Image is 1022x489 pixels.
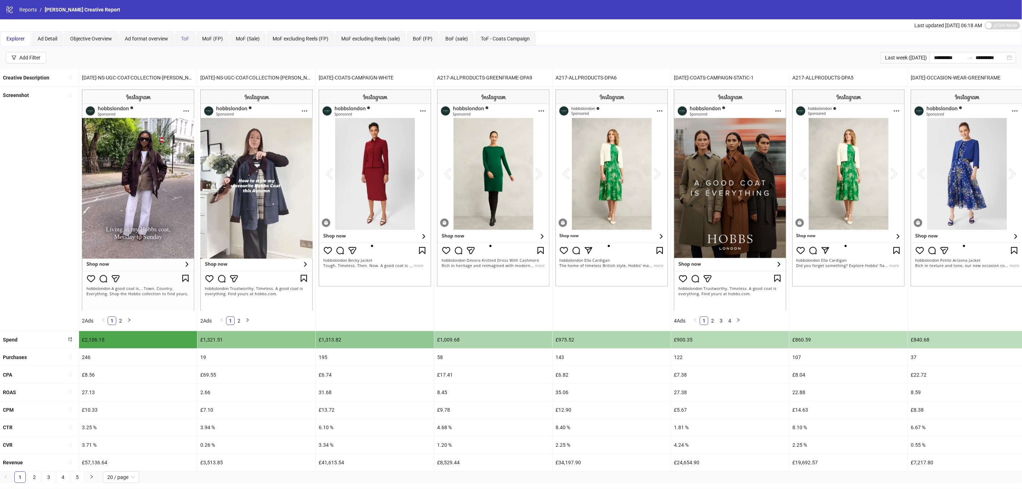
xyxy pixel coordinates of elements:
span: Ad Detail [38,36,57,42]
div: 2.25 % [789,436,908,454]
span: [PERSON_NAME] Creative Report [45,7,120,13]
span: left [220,318,224,322]
span: ToF [181,36,189,42]
div: 1.20 % [434,436,552,454]
div: 8.45 [434,384,552,401]
img: Screenshot 120219827832110624 [792,89,905,286]
span: 2 Ads [200,318,212,324]
span: ToF - Coats Campaign [481,36,530,42]
li: 5 [72,471,83,483]
span: sort-ascending [68,354,73,359]
a: 1 [108,317,116,325]
button: left [691,316,700,325]
li: 4 [725,316,734,325]
span: sort-ascending [68,75,73,80]
li: 2 [116,316,125,325]
div: 3.71 % [79,436,197,454]
b: Spend [3,337,18,343]
span: left [693,318,698,322]
div: £7.38 [671,366,789,383]
img: Screenshot 120235506551470624 [674,89,786,310]
span: to [967,55,973,60]
span: right [127,318,131,322]
a: 2 [235,317,243,325]
span: BoF (sale) [445,36,468,42]
div: £14.63 [789,401,908,418]
div: £860.59 [789,331,908,348]
li: 1 [108,316,116,325]
li: Next Page [243,316,252,325]
span: Ad format overview [125,36,168,42]
li: 2 [708,316,717,325]
span: swap-right [967,55,973,60]
span: 20 / page [107,472,135,483]
a: 2 [709,317,717,325]
span: left [101,318,106,322]
div: £5.67 [671,401,789,418]
span: right [736,318,740,322]
b: CVR [3,442,13,448]
a: 1 [15,472,25,483]
li: / [40,6,42,14]
div: £3,513.85 [197,454,316,471]
a: 1 [226,317,234,325]
div: £1,313.82 [316,331,434,348]
li: 2 [29,471,40,483]
span: right [245,318,250,322]
div: Add Filter [19,55,40,60]
div: 3.25 % [79,419,197,436]
a: 3 [43,472,54,483]
li: 4 [57,471,69,483]
span: sort-ascending [68,389,73,394]
img: Screenshot 120233814573920624 [437,89,549,286]
div: 8.10 % [789,419,908,436]
a: 4 [726,317,734,325]
button: left [99,316,108,325]
div: £8.04 [789,366,908,383]
div: A217-ALLPRODUCTS-GREENFRAME-DPA9 [434,69,552,86]
div: £17.41 [434,366,552,383]
div: Last week ([DATE]) [880,52,930,63]
span: sort-descending [68,337,73,342]
div: £41,615.54 [316,454,434,471]
div: [DATE]-NS-UGC-COAT-COLLECTION-[PERSON_NAME]-NATIVE-TRANSITION [79,69,197,86]
div: A217-ALLPRODUCTS-DPA5 [789,69,908,86]
div: 3.34 % [316,436,434,454]
button: Add Filter [6,52,46,63]
div: 122 [671,349,789,366]
span: MoF (FP) [202,36,223,42]
a: 4 [58,472,68,483]
img: Screenshot 120235506498230624 [200,89,313,310]
div: 6.10 % [316,419,434,436]
div: £24,654.90 [671,454,789,471]
li: Next Page [734,316,743,325]
span: sort-ascending [68,442,73,447]
li: 3 [717,316,725,325]
div: 4.68 % [434,419,552,436]
b: Creative Description [3,75,49,81]
div: £1,009.68 [434,331,552,348]
a: Reports [18,6,38,14]
div: 2.25 % [553,436,671,454]
div: 195 [316,349,434,366]
div: [DATE]-COATS-CAMPAIGN-WHITE [316,69,434,86]
div: £8.56 [79,366,197,383]
span: BoF (FP) [413,36,432,42]
div: 58 [434,349,552,366]
div: 31.68 [316,384,434,401]
li: Previous Page [217,316,226,325]
div: 107 [789,349,908,366]
div: £57,136.64 [79,454,197,471]
div: £1,321.51 [197,331,316,348]
div: Page Size [103,471,139,483]
span: 2 Ads [82,318,93,324]
span: Last updated [DATE] 06:18 AM [914,23,982,28]
span: Objective Overview [70,36,112,42]
a: 5 [72,472,83,483]
span: left [4,475,8,479]
img: Screenshot 120219828209250624 [556,89,668,286]
div: £12.90 [553,401,671,418]
div: £6.74 [316,366,434,383]
span: Explorer [6,36,25,42]
div: 0.26 % [197,436,316,454]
